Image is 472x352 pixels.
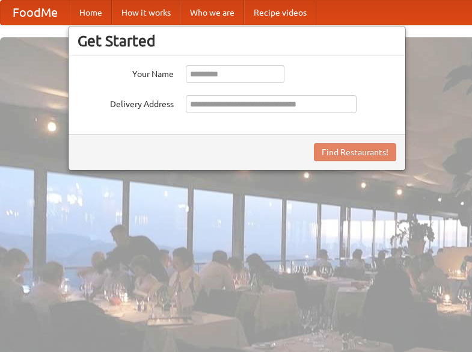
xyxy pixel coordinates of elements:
[78,65,174,80] label: Your Name
[314,143,396,161] button: Find Restaurants!
[70,1,112,25] a: Home
[244,1,316,25] a: Recipe videos
[78,32,396,50] h3: Get Started
[112,1,180,25] a: How it works
[180,1,244,25] a: Who we are
[78,95,174,110] label: Delivery Address
[1,1,70,25] a: FoodMe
